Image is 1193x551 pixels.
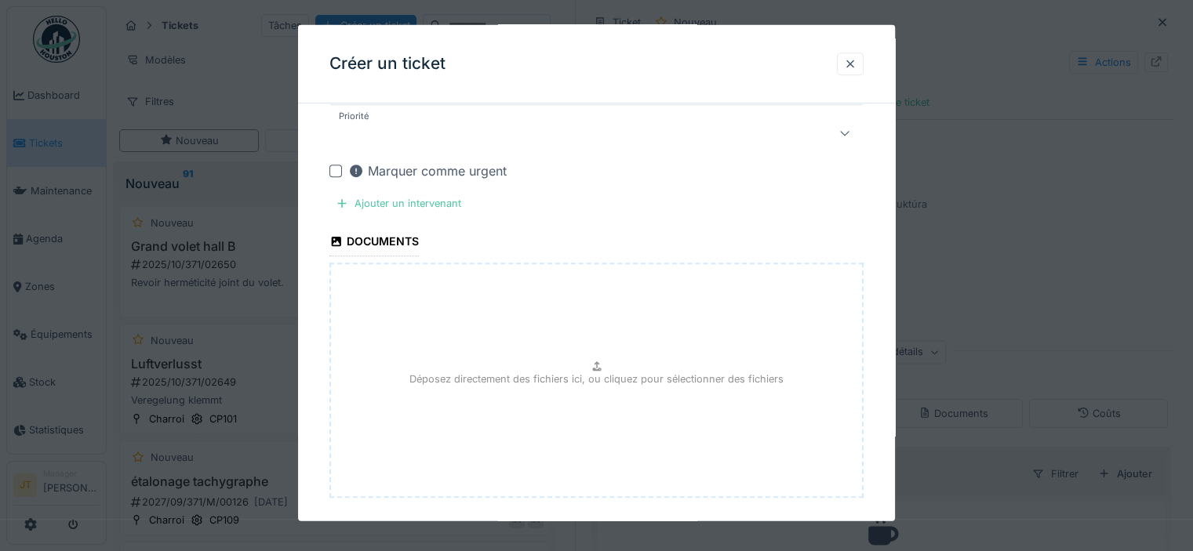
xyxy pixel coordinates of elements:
p: Déposez directement des fichiers ici, ou cliquez pour sélectionner des fichiers [409,372,784,386]
div: Documents [329,230,419,256]
div: Ajouter un intervenant [329,193,467,214]
h3: Créer un ticket [329,54,446,74]
label: Priorité [336,110,373,123]
div: Marquer comme urgent [348,161,507,180]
